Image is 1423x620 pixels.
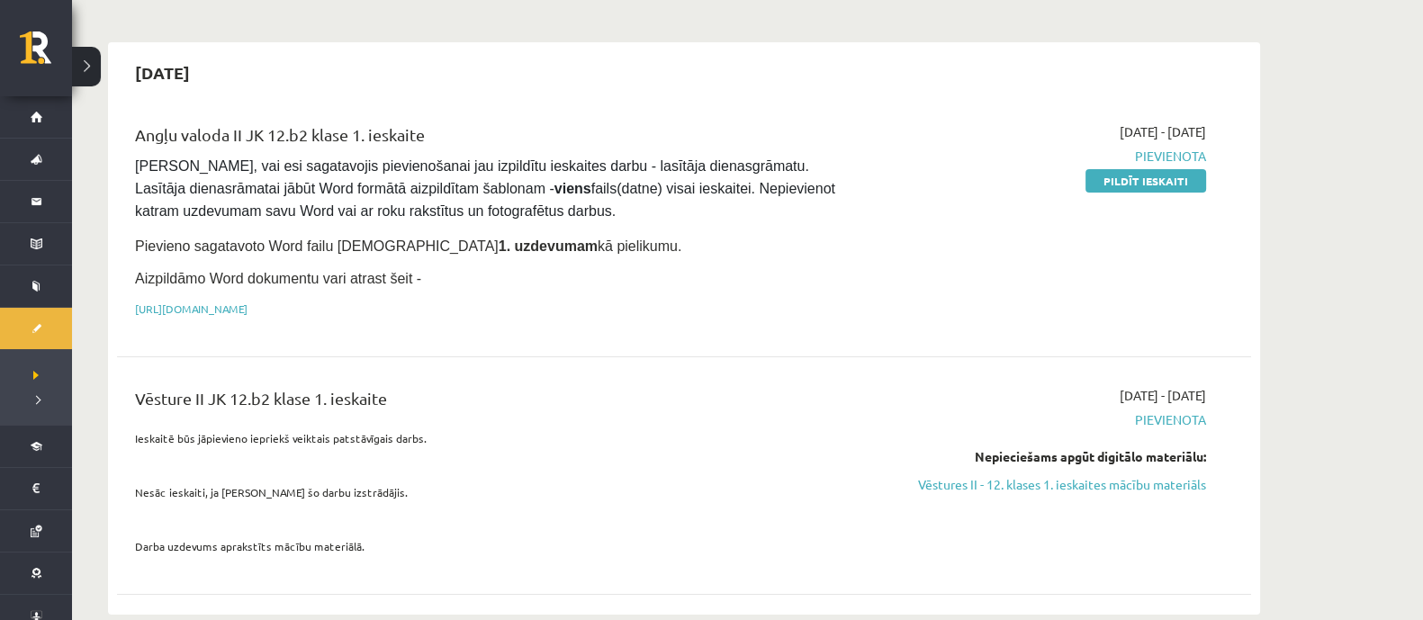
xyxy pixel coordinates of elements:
span: Pievienota [867,410,1206,429]
span: Aizpildāmo Word dokumentu vari atrast šeit - [135,271,421,286]
p: Ieskaitē būs jāpievieno iepriekš veiktais patstāvīgais darbs. [135,430,840,446]
p: Nesāc ieskaiti, ja [PERSON_NAME] šo darbu izstrādājis. [135,484,840,500]
a: Pildīt ieskaiti [1085,169,1206,193]
span: Pievieno sagatavoto Word failu [DEMOGRAPHIC_DATA] kā pielikumu. [135,238,681,254]
span: [PERSON_NAME], vai esi sagatavojis pievienošanai jau izpildītu ieskaites darbu - lasītāja dienasg... [135,158,839,219]
a: Vēstures II - 12. klases 1. ieskaites mācību materiāls [867,475,1206,494]
a: Rīgas 1. Tālmācības vidusskola [20,31,72,76]
span: [DATE] - [DATE] [1120,386,1206,405]
h2: [DATE] [117,51,208,94]
span: Pievienota [867,147,1206,166]
strong: viens [554,181,591,196]
div: Nepieciešams apgūt digitālo materiālu: [867,447,1206,466]
p: Darba uzdevums aprakstīts mācību materiālā. [135,538,840,554]
div: Angļu valoda II JK 12.b2 klase 1. ieskaite [135,122,840,156]
div: Vēsture II JK 12.b2 klase 1. ieskaite [135,386,840,419]
span: [DATE] - [DATE] [1120,122,1206,141]
a: [URL][DOMAIN_NAME] [135,301,248,316]
strong: 1. uzdevumam [499,238,598,254]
